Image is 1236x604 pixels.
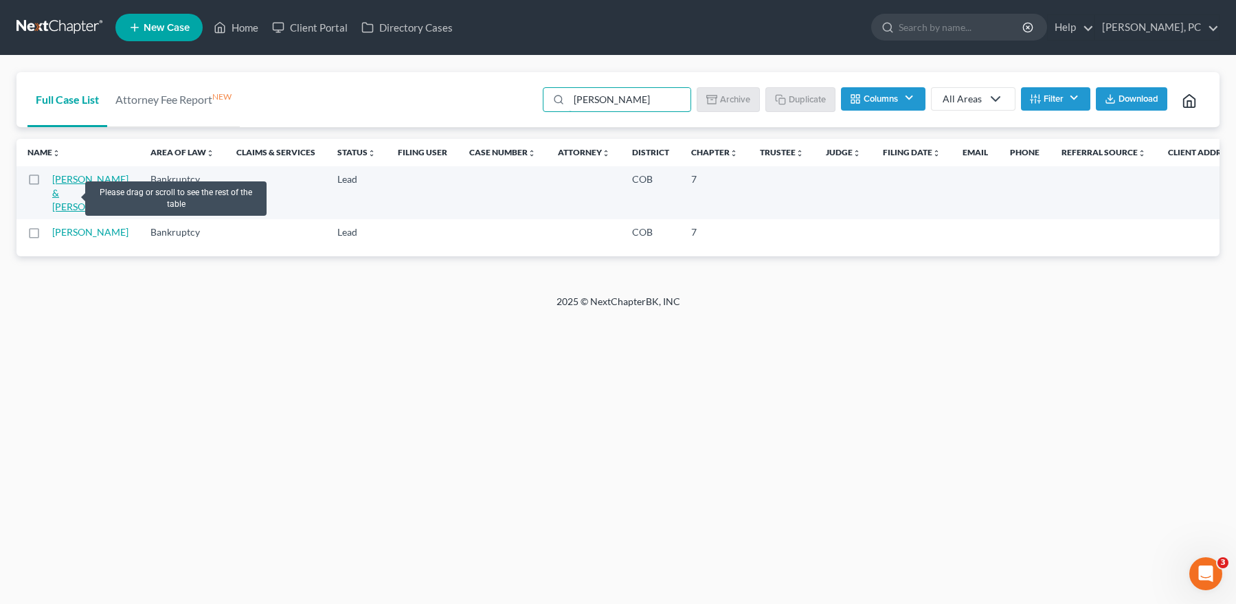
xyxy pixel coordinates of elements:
[952,139,999,166] th: Email
[225,139,326,166] th: Claims & Services
[760,147,804,157] a: Trusteeunfold_more
[602,149,610,157] i: unfold_more
[1138,149,1146,157] i: unfold_more
[932,149,941,157] i: unfold_more
[52,149,60,157] i: unfold_more
[150,147,214,157] a: Area of Lawunfold_more
[796,149,804,157] i: unfold_more
[899,14,1024,40] input: Search by name...
[730,149,738,157] i: unfold_more
[621,219,680,245] td: COB
[1061,147,1146,157] a: Referral Sourceunfold_more
[144,23,190,33] span: New Case
[621,166,680,219] td: COB
[853,149,861,157] i: unfold_more
[206,149,214,157] i: unfold_more
[139,166,225,219] td: Bankruptcy
[1048,15,1094,40] a: Help
[27,72,107,127] a: Full Case List
[1189,557,1222,590] iframe: Intercom live chat
[826,147,861,157] a: Judgeunfold_more
[1095,15,1219,40] a: [PERSON_NAME], PC
[355,15,460,40] a: Directory Cases
[943,92,982,106] div: All Areas
[265,15,355,40] a: Client Portal
[207,15,265,40] a: Home
[387,139,458,166] th: Filing User
[326,219,387,245] td: Lead
[883,147,941,157] a: Filing Dateunfold_more
[1021,87,1090,111] button: Filter
[212,91,232,102] sup: NEW
[528,149,536,157] i: unfold_more
[227,295,1010,320] div: 2025 © NextChapterBK, INC
[139,219,225,245] td: Bankruptcy
[691,147,738,157] a: Chapterunfold_more
[621,139,680,166] th: District
[368,149,376,157] i: unfold_more
[326,166,387,219] td: Lead
[337,147,376,157] a: Statusunfold_more
[27,147,60,157] a: Nameunfold_more
[85,181,266,216] div: Please drag or scroll to see the rest of the table
[107,72,240,127] a: Attorney Fee ReportNEW
[680,166,749,219] td: 7
[680,219,749,245] td: 7
[569,88,690,111] input: Search by name...
[52,226,128,238] a: [PERSON_NAME]
[558,147,610,157] a: Attorneyunfold_more
[841,87,925,111] button: Columns
[52,173,128,212] a: [PERSON_NAME] & [PERSON_NAME]
[999,139,1050,166] th: Phone
[1096,87,1167,111] button: Download
[1119,93,1158,104] span: Download
[469,147,536,157] a: Case Numberunfold_more
[1217,557,1228,568] span: 3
